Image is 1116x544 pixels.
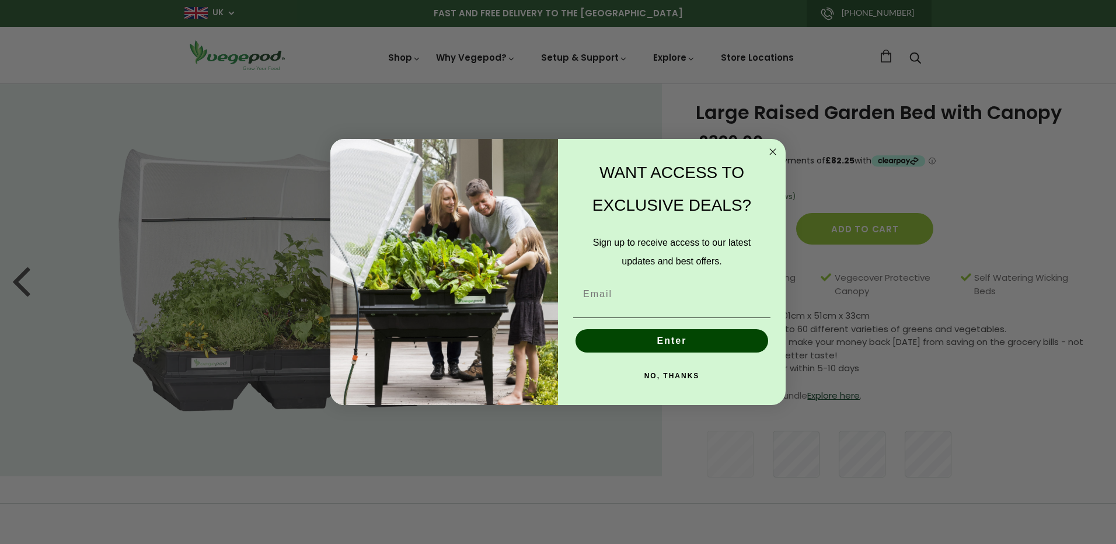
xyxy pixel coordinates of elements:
button: Enter [576,329,768,353]
input: Email [573,283,770,306]
button: NO, THANKS [573,364,770,388]
span: Sign up to receive access to our latest updates and best offers. [593,238,751,266]
img: e9d03583-1bb1-490f-ad29-36751b3212ff.jpeg [330,139,558,406]
button: Close dialog [766,145,780,159]
span: WANT ACCESS TO EXCLUSIVE DEALS? [592,163,751,214]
